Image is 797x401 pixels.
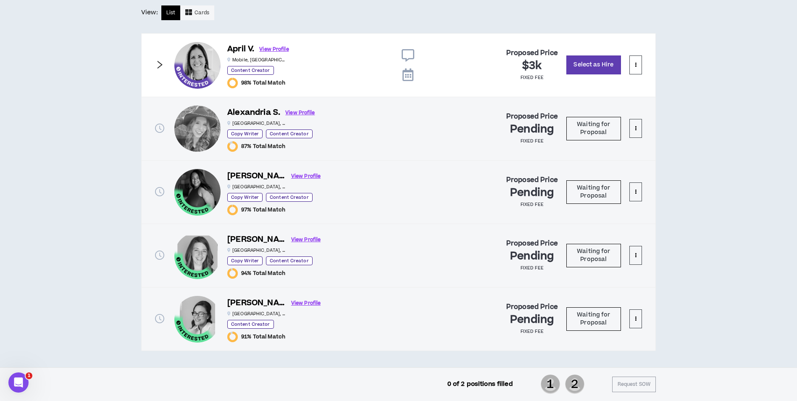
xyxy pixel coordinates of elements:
span: 87% Total Match [241,143,285,150]
span: 97% Total Match [241,206,285,213]
div: Alexandria S. [174,106,221,152]
h4: Proposed Price [506,49,558,57]
div: Jasmine N. [174,169,221,215]
p: Content Creator [266,256,313,265]
p: [GEOGRAPHIC_DATA] , [GEOGRAPHIC_DATA] [227,184,286,190]
p: fixed fee [521,201,544,208]
a: View Profile [291,169,321,184]
p: fixed fee [521,265,544,272]
span: 98% Total Match [241,79,285,86]
button: Cards [180,5,214,20]
a: View Profile [291,232,321,247]
p: fixed fee [521,74,544,81]
h2: $3k [522,59,542,73]
p: Copy Writer [227,193,263,202]
p: fixed fee [521,138,544,145]
h6: [PERSON_NAME] [227,234,286,246]
h6: [PERSON_NAME] [227,170,286,182]
span: clock-circle [155,187,164,196]
h4: Proposed Price [506,240,558,248]
button: Waiting for Proposal [566,307,621,331]
a: View Profile [291,296,321,311]
span: clock-circle [155,251,164,260]
div: April V. [174,42,221,88]
p: Mobile , [GEOGRAPHIC_DATA] [227,57,286,63]
div: Samantha D. [174,232,221,279]
a: View Profile [259,42,289,57]
h6: April V. [227,43,254,55]
span: 2 [565,374,584,395]
span: clock-circle [155,124,164,133]
span: clock-circle [155,314,164,323]
span: 1 [26,372,32,379]
h6: Alexandria S. [227,107,280,119]
button: Waiting for Proposal [566,117,621,140]
span: 91% Total Match [241,333,285,340]
div: Cristina T. [174,296,221,342]
h2: Pending [510,186,554,200]
p: Copy Writer [227,256,263,265]
p: Copy Writer [227,129,263,138]
p: Content Creator [266,193,313,202]
p: Content Creator [266,129,313,138]
button: Select as Hire [566,55,621,74]
p: View: [141,8,158,17]
h4: Proposed Price [506,303,558,311]
p: [GEOGRAPHIC_DATA] , [GEOGRAPHIC_DATA] [227,311,286,317]
a: View Profile [285,106,315,120]
button: Request SOW [612,377,656,392]
h6: [PERSON_NAME] [227,297,286,309]
p: fixed fee [521,328,544,335]
button: Waiting for Proposal [566,180,621,204]
h2: Pending [510,250,554,263]
iframe: Intercom live chat [8,372,29,393]
h4: Proposed Price [506,176,558,184]
h2: Pending [510,123,554,136]
h2: Pending [510,313,554,327]
span: 94% Total Match [241,270,285,277]
span: Cards [195,9,209,17]
span: 1 [541,374,560,395]
p: Content Creator [227,320,274,329]
h4: Proposed Price [506,113,558,121]
span: right [155,60,164,69]
p: Content Creator [227,66,274,75]
button: Waiting for Proposal [566,244,621,267]
p: 0 of 2 positions filled [447,380,513,389]
p: [GEOGRAPHIC_DATA] , [GEOGRAPHIC_DATA] [227,120,286,127]
p: [GEOGRAPHIC_DATA] , [GEOGRAPHIC_DATA] [227,247,286,253]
